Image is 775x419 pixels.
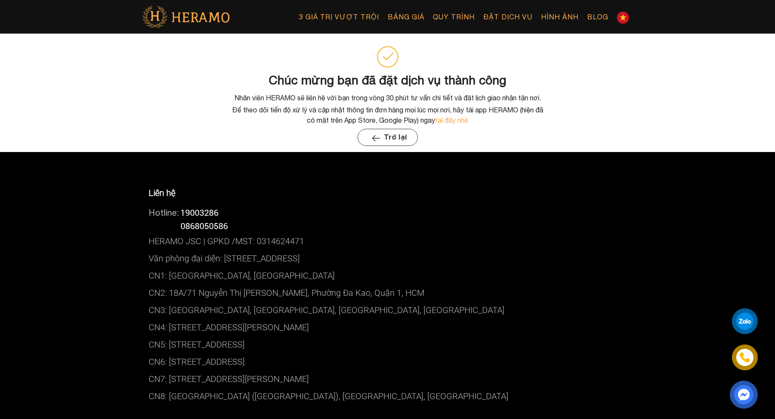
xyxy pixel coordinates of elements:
[372,135,380,141] img: arrow-next
[142,6,230,28] img: secondry-logo.png
[149,233,627,250] p: HERAMO JSC | GPKD /MST: 0314624471
[295,7,383,26] a: 3 GIÁ TRỊ VƯỢT TRỘI
[149,353,627,370] p: CN6: [STREET_ADDRESS]
[617,12,629,24] img: Flag-of-VN.png
[228,105,547,125] p: Để theo dõi tiến độ xử lý và cập nhật thông tin đơn hàng mọi lúc mọi nơi, hãy tải app HERAMO (hiệ...
[149,319,627,336] p: CN4: [STREET_ADDRESS][PERSON_NAME]
[149,370,627,388] p: CN7: [STREET_ADDRESS][PERSON_NAME]
[228,93,547,103] p: Nhân viên HERAMO sẽ liên hệ với bạn trong vòng 30 phút tư vấn chi tiết và đặt lịch giao nhận tận ...
[383,7,429,26] a: Bảng giá
[149,336,627,353] p: CN5: [STREET_ADDRESS]
[739,351,751,363] img: phone-icon
[435,116,468,124] a: tại đây nhé
[479,7,537,26] a: Đặt dịch vụ
[149,186,627,199] p: Liên hệ
[732,345,758,370] a: phone-icon
[429,7,479,26] a: Quy trình
[181,207,218,218] a: 19003286
[149,388,627,405] p: CN8: [GEOGRAPHIC_DATA] ([GEOGRAPHIC_DATA]), [GEOGRAPHIC_DATA], [GEOGRAPHIC_DATA]
[537,7,583,26] a: Hình ảnh
[149,208,179,217] span: Hotline:
[149,284,627,301] p: CN2: 18A/71 Nguyễn Thị [PERSON_NAME], Phường Đa Kao, Quận 1, HCM
[149,301,627,319] p: CN3: [GEOGRAPHIC_DATA], [GEOGRAPHIC_DATA], [GEOGRAPHIC_DATA], [GEOGRAPHIC_DATA]
[358,129,418,146] button: Trở lạiarrow-next
[228,73,547,87] h3: Chúc mừng bạn đã đặt dịch vụ thành công
[149,267,627,284] p: CN1: [GEOGRAPHIC_DATA], [GEOGRAPHIC_DATA]
[149,250,627,267] p: Văn phòng đại diện: [STREET_ADDRESS]
[181,220,228,231] span: 0868050586
[583,7,613,26] a: Blog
